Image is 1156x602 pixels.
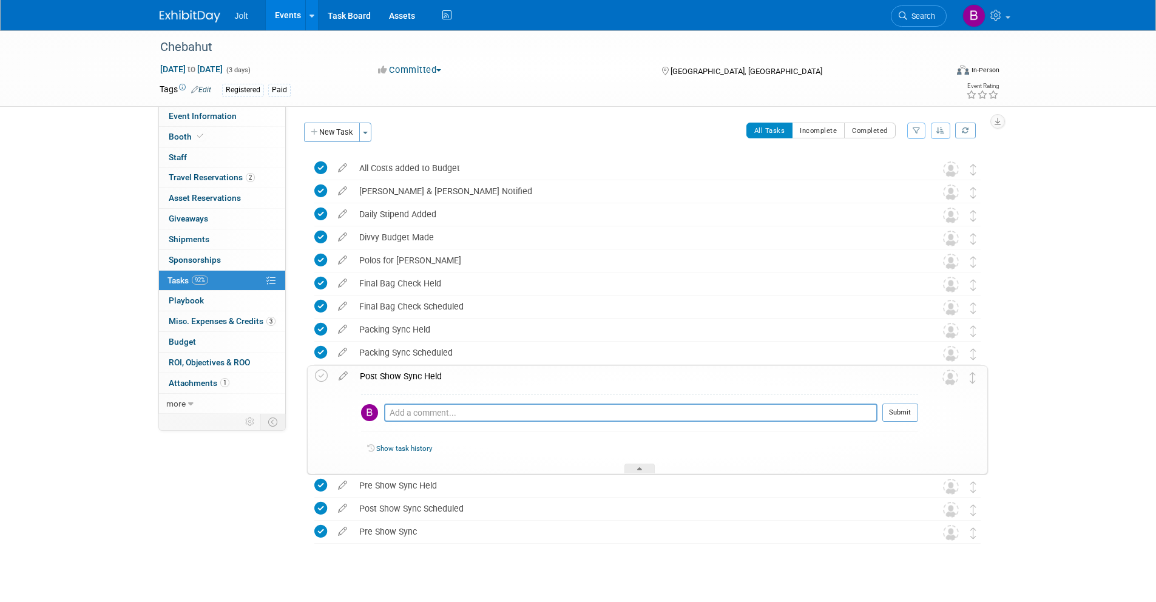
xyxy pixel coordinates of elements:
div: Event Format [875,63,1000,81]
span: 1 [220,378,229,387]
span: Attachments [169,378,229,388]
div: [PERSON_NAME] & [PERSON_NAME] Notified [353,181,919,201]
div: Event Rating [966,83,999,89]
div: All Costs added to Budget [353,158,919,178]
i: Move task [970,527,976,539]
div: Pre Show Sync Held [353,475,919,496]
i: Move task [970,164,976,175]
img: Unassigned [943,161,959,177]
img: Unassigned [943,346,959,362]
span: 2 [246,173,255,182]
span: Misc. Expenses & Credits [169,316,275,326]
a: Shipments [159,229,285,249]
div: Post Show Sync Scheduled [353,498,919,519]
a: Asset Reservations [159,188,285,208]
a: edit [332,480,353,491]
a: edit [332,324,353,335]
i: Move task [970,233,976,245]
i: Move task [970,504,976,516]
img: Unassigned [943,277,959,293]
a: edit [332,255,353,266]
span: Event Information [169,111,237,121]
div: In-Person [971,66,999,75]
a: Misc. Expenses & Credits3 [159,311,285,331]
button: Completed [844,123,896,138]
img: Brooke Valderrama [962,4,985,27]
img: Unassigned [943,479,959,495]
button: Incomplete [792,123,845,138]
span: Shipments [169,234,209,244]
td: Toggle Event Tabs [260,414,285,430]
span: 92% [192,276,208,285]
a: Event Information [159,106,285,126]
a: Travel Reservations2 [159,167,285,188]
a: edit [332,526,353,537]
a: Sponsorships [159,250,285,270]
a: Show task history [376,444,432,453]
a: edit [332,209,353,220]
button: Submit [882,404,918,422]
img: Unassigned [943,323,959,339]
i: Move task [970,210,976,222]
a: Attachments1 [159,373,285,393]
span: Search [907,12,935,21]
i: Move task [970,325,976,337]
td: Personalize Event Tab Strip [240,414,261,430]
a: edit [333,371,354,382]
img: ExhibitDay [160,10,220,22]
span: Budget [169,337,196,347]
img: Unassigned [943,525,959,541]
div: Polos for [PERSON_NAME] [353,250,919,271]
a: ROI, Objectives & ROO [159,353,285,373]
a: Playbook [159,291,285,311]
div: Daily Stipend Added [353,204,919,225]
div: Packing Sync Held [353,319,919,340]
span: Asset Reservations [169,193,241,203]
span: [GEOGRAPHIC_DATA], [GEOGRAPHIC_DATA] [671,67,822,76]
img: Brooke Valderrama [361,404,378,421]
img: Unassigned [943,184,959,200]
span: Sponsorships [169,255,221,265]
div: Final Bag Check Scheduled [353,296,919,317]
span: (3 days) [225,66,251,74]
div: Divvy Budget Made [353,227,919,248]
button: New Task [304,123,360,142]
a: Refresh [955,123,976,138]
i: Move task [970,481,976,493]
a: Tasks92% [159,271,285,291]
a: edit [332,163,353,174]
span: [DATE] [DATE] [160,64,223,75]
a: Giveaways [159,209,285,229]
img: Unassigned [942,370,958,385]
div: Post Show Sync Held [354,366,918,387]
i: Move task [970,187,976,198]
i: Move task [970,372,976,384]
div: Packing Sync Scheduled [353,342,919,363]
span: Booth [169,132,206,141]
span: ROI, Objectives & ROO [169,357,250,367]
i: Booth reservation complete [197,133,203,140]
a: edit [332,186,353,197]
a: edit [332,232,353,243]
span: Tasks [167,276,208,285]
i: Move task [970,302,976,314]
a: edit [332,503,353,514]
span: Staff [169,152,187,162]
a: edit [332,278,353,289]
i: Move task [970,348,976,360]
img: Unassigned [943,208,959,223]
img: Unassigned [943,231,959,246]
span: Jolt [235,11,248,21]
span: Playbook [169,296,204,305]
img: Unassigned [943,300,959,316]
div: Pre Show Sync [353,521,919,542]
button: Committed [374,64,446,76]
a: Search [891,5,947,27]
a: Booth [159,127,285,147]
a: edit [332,301,353,312]
a: more [159,394,285,414]
span: Travel Reservations [169,172,255,182]
span: to [186,64,197,74]
div: Paid [268,84,291,96]
div: Chebahut [156,36,928,58]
